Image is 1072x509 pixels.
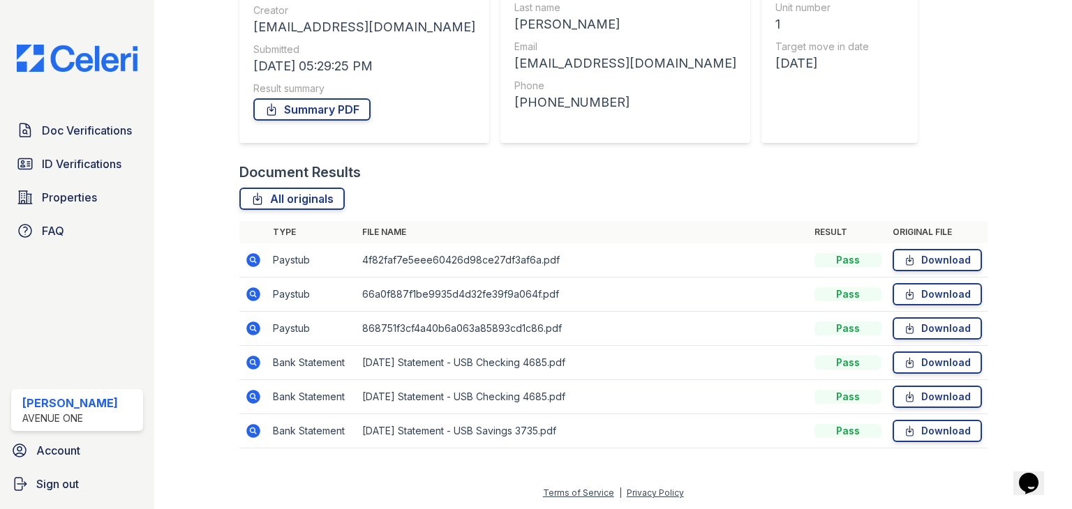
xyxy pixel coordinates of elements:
[514,54,736,73] div: [EMAIL_ADDRESS][DOMAIN_NAME]
[775,40,900,54] div: Target move in date
[1013,453,1058,495] iframe: chat widget
[814,253,881,267] div: Pass
[514,93,736,112] div: [PHONE_NUMBER]
[42,122,132,139] span: Doc Verifications
[6,436,149,464] a: Account
[239,162,361,182] div: Document Results
[893,351,982,374] a: Download
[893,249,982,271] a: Download
[11,183,143,211] a: Properties
[239,188,345,210] a: All originals
[814,321,881,335] div: Pass
[267,414,357,448] td: Bank Statement
[267,221,357,243] th: Type
[11,116,143,144] a: Doc Verifications
[267,278,357,312] td: Paystub
[814,287,881,301] div: Pass
[253,3,475,17] div: Creator
[893,283,982,305] a: Download
[887,221,988,243] th: Original file
[267,243,357,278] td: Paystub
[42,155,121,172] span: ID Verifications
[42,222,64,239] span: FAQ
[809,221,887,243] th: Result
[893,317,982,340] a: Download
[267,312,357,346] td: Paystub
[514,1,736,15] div: Last name
[514,79,736,93] div: Phone
[267,346,357,380] td: Bank Statement
[357,278,809,312] td: 66a0f887f1be9935d4d32fe39f9a064f.pdf
[775,54,900,73] div: [DATE]
[6,45,149,72] img: CE_Logo_Blue-a8612792a0a2168367f1c8372b55b34899dd931a85d93a1a3d3e32e68fde9ad4.png
[357,346,809,380] td: [DATE] Statement - USB Checking 4685.pdf
[814,390,881,404] div: Pass
[893,420,982,442] a: Download
[42,189,97,206] span: Properties
[357,380,809,414] td: [DATE] Statement - USB Checking 4685.pdf
[11,150,143,178] a: ID Verifications
[253,56,475,76] div: [DATE] 05:29:25 PM
[253,82,475,96] div: Result summary
[619,487,622,498] div: |
[627,487,684,498] a: Privacy Policy
[893,386,982,408] a: Download
[357,243,809,278] td: 4f82faf7e5eee60426d98ce27df3af6a.pdf
[357,414,809,448] td: [DATE] Statement - USB Savings 3735.pdf
[22,411,118,425] div: Avenue One
[253,43,475,56] div: Submitted
[253,98,371,121] a: Summary PDF
[36,476,79,492] span: Sign out
[22,395,118,411] div: [PERSON_NAME]
[11,217,143,245] a: FAQ
[357,221,809,243] th: File name
[514,15,736,34] div: [PERSON_NAME]
[814,424,881,438] div: Pass
[253,17,475,37] div: [EMAIL_ADDRESS][DOMAIN_NAME]
[6,470,149,498] a: Sign out
[357,312,809,346] td: 868751f3cf4a40b6a063a85893cd1c86.pdf
[267,380,357,414] td: Bank Statement
[514,40,736,54] div: Email
[775,1,900,15] div: Unit number
[543,487,614,498] a: Terms of Service
[36,442,80,459] span: Account
[775,15,900,34] div: 1
[814,356,881,370] div: Pass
